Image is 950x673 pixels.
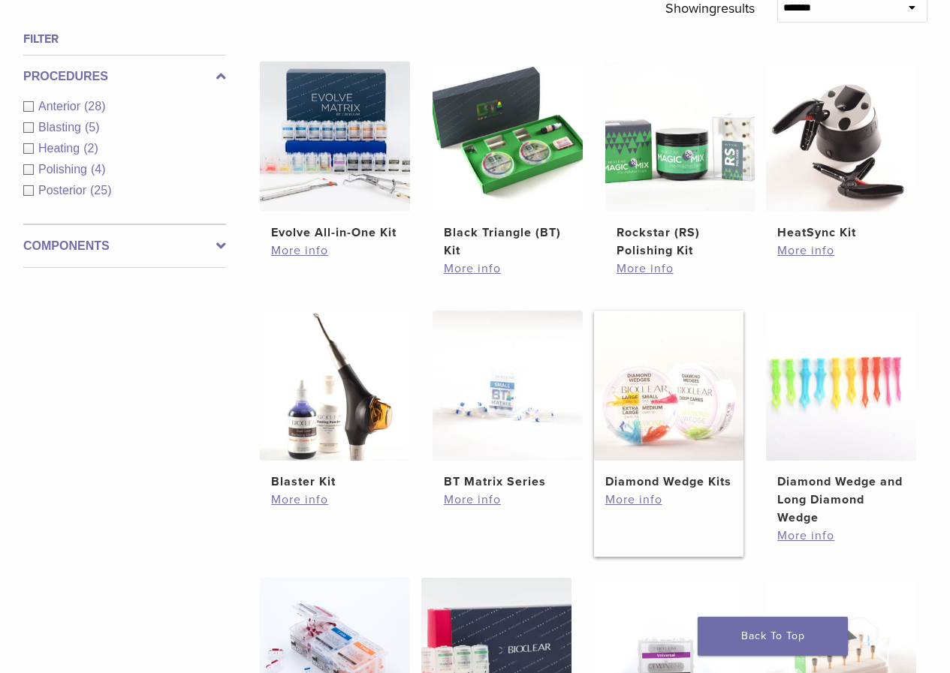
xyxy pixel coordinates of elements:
a: Blaster KitBlaster Kit [260,311,410,491]
h2: Diamond Wedge Kits [605,473,733,491]
a: More info [271,242,399,260]
a: More info [617,260,744,278]
h4: Filter [23,30,226,48]
span: Polishing [38,163,91,176]
span: (25) [90,184,111,197]
a: More info [444,491,572,509]
img: Diamond Wedge Kits [594,311,744,461]
img: Black Triangle (BT) Kit [433,62,583,212]
img: BT Matrix Series [433,311,583,461]
a: Diamond Wedge KitsDiamond Wedge Kits [594,311,744,491]
label: Components [23,237,226,255]
span: (2) [83,142,98,155]
img: HeatSync Kit [766,62,916,212]
a: Rockstar (RS) Polishing KitRockstar (RS) Polishing Kit [605,62,755,260]
a: More info [777,242,905,260]
a: More info [777,527,905,545]
a: Evolve All-in-One KitEvolve All-in-One Kit [260,62,410,242]
span: Anterior [38,100,84,113]
span: Posterior [38,184,90,197]
a: More info [444,260,572,278]
a: Black Triangle (BT) KitBlack Triangle (BT) Kit [433,62,583,260]
a: More info [605,491,733,509]
a: Diamond Wedge and Long Diamond WedgeDiamond Wedge and Long Diamond Wedge [766,311,916,527]
label: Procedures [23,68,226,86]
span: Blasting [38,121,85,134]
h2: Evolve All-in-One Kit [271,224,399,242]
a: HeatSync KitHeatSync Kit [766,62,916,242]
h2: Blaster Kit [271,473,399,491]
h2: HeatSync Kit [777,224,905,242]
a: More info [271,491,399,509]
span: Heating [38,142,83,155]
h2: Black Triangle (BT) Kit [444,224,572,260]
h2: Rockstar (RS) Polishing Kit [617,224,744,260]
img: Rockstar (RS) Polishing Kit [605,62,755,212]
h2: BT Matrix Series [444,473,572,491]
a: BT Matrix SeriesBT Matrix Series [433,311,583,491]
a: Back To Top [698,617,848,656]
img: Evolve All-in-One Kit [260,62,410,212]
h2: Diamond Wedge and Long Diamond Wedge [777,473,905,527]
span: (5) [85,121,100,134]
span: (28) [84,100,105,113]
img: Diamond Wedge and Long Diamond Wedge [766,311,916,461]
img: Blaster Kit [260,311,410,461]
span: (4) [91,163,106,176]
